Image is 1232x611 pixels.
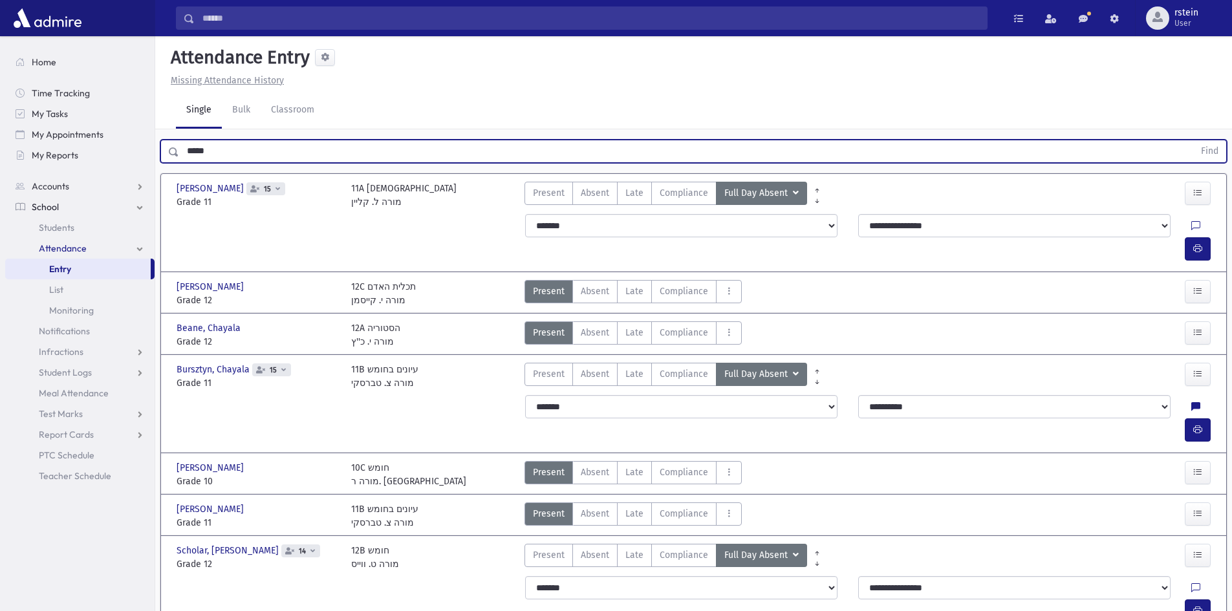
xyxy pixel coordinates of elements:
[5,259,151,279] a: Entry
[39,367,92,378] span: Student Logs
[533,466,565,479] span: Present
[166,75,284,86] a: Missing Attendance History
[5,445,155,466] a: PTC Schedule
[177,280,246,294] span: [PERSON_NAME]
[5,341,155,362] a: Infractions
[724,186,790,200] span: Full Day Absent
[261,92,325,129] a: Classroom
[351,544,399,571] div: 12B חומש מורה ט. ווייס
[39,470,111,482] span: Teacher Schedule
[524,321,742,348] div: AttTypes
[177,376,338,390] span: Grade 11
[351,461,466,488] div: 10C חומש מורה ר. [GEOGRAPHIC_DATA]
[351,280,416,307] div: 12C תכלית האדם מורה י. קייסמן
[660,326,708,339] span: Compliance
[351,363,418,390] div: 11B עיונים בחומש מורה צ. טברסקי
[625,507,643,520] span: Late
[171,75,284,86] u: Missing Attendance History
[581,284,609,298] span: Absent
[5,103,155,124] a: My Tasks
[1174,18,1198,28] span: User
[39,449,94,461] span: PTC Schedule
[660,466,708,479] span: Compliance
[716,544,807,567] button: Full Day Absent
[5,124,155,145] a: My Appointments
[1193,140,1226,162] button: Find
[32,129,103,140] span: My Appointments
[176,92,222,129] a: Single
[177,544,281,557] span: Scholar, [PERSON_NAME]
[39,346,83,358] span: Infractions
[581,548,609,562] span: Absent
[49,284,63,295] span: List
[177,294,338,307] span: Grade 12
[39,325,90,337] span: Notifications
[724,367,790,381] span: Full Day Absent
[1174,8,1198,18] span: rstein
[39,408,83,420] span: Test Marks
[581,186,609,200] span: Absent
[267,366,279,374] span: 15
[660,367,708,381] span: Compliance
[5,424,155,445] a: Report Cards
[524,280,742,307] div: AttTypes
[524,363,807,390] div: AttTypes
[222,92,261,129] a: Bulk
[5,83,155,103] a: Time Tracking
[177,461,246,475] span: [PERSON_NAME]
[524,502,742,530] div: AttTypes
[625,326,643,339] span: Late
[177,557,338,571] span: Grade 12
[533,367,565,381] span: Present
[716,182,807,205] button: Full Day Absent
[5,362,155,383] a: Student Logs
[625,367,643,381] span: Late
[32,149,78,161] span: My Reports
[296,547,308,555] span: 14
[32,56,56,68] span: Home
[533,326,565,339] span: Present
[524,544,807,571] div: AttTypes
[533,507,565,520] span: Present
[177,321,243,335] span: Beane, Chayala
[32,201,59,213] span: School
[177,182,246,195] span: [PERSON_NAME]
[533,284,565,298] span: Present
[625,548,643,562] span: Late
[660,186,708,200] span: Compliance
[716,363,807,386] button: Full Day Absent
[581,326,609,339] span: Absent
[581,507,609,520] span: Absent
[351,502,418,530] div: 11B עיונים בחומש מורה צ. טברסקי
[660,507,708,520] span: Compliance
[177,363,252,376] span: Bursztyn, Chayala
[177,502,246,516] span: [PERSON_NAME]
[5,466,155,486] a: Teacher Schedule
[177,195,338,209] span: Grade 11
[581,367,609,381] span: Absent
[351,182,457,209] div: 11A [DEMOGRAPHIC_DATA] מורה ל. קליין
[533,548,565,562] span: Present
[39,387,109,399] span: Meal Attendance
[5,176,155,197] a: Accounts
[166,47,310,69] h5: Attendance Entry
[39,242,87,254] span: Attendance
[49,263,71,275] span: Entry
[5,145,155,166] a: My Reports
[39,222,74,233] span: Students
[5,279,155,300] a: List
[177,516,338,530] span: Grade 11
[177,335,338,348] span: Grade 12
[5,383,155,403] a: Meal Attendance
[533,186,565,200] span: Present
[625,186,643,200] span: Late
[660,548,708,562] span: Compliance
[5,321,155,341] a: Notifications
[351,321,400,348] div: 12A הסטוריה מורה י. כ''ץ
[5,238,155,259] a: Attendance
[5,217,155,238] a: Students
[177,475,338,488] span: Grade 10
[32,180,69,192] span: Accounts
[261,185,274,193] span: 15
[39,429,94,440] span: Report Cards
